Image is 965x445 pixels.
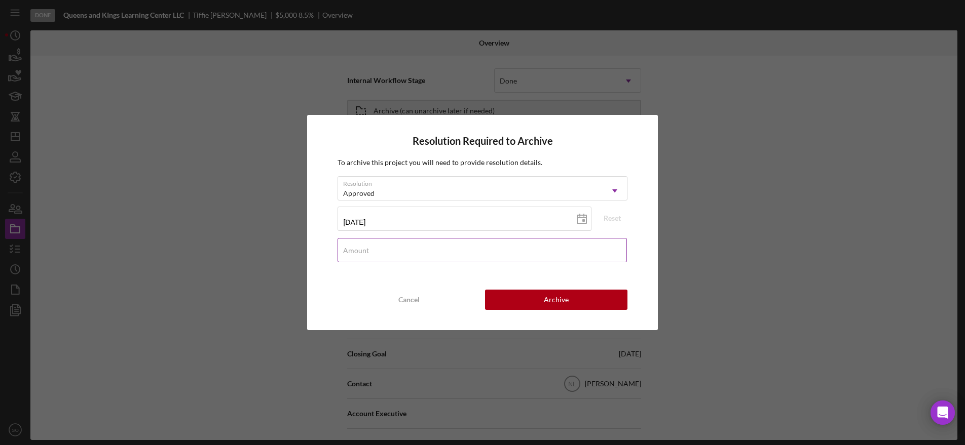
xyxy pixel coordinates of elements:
h4: Resolution Required to Archive [338,135,627,147]
div: Cancel [398,290,420,310]
div: Open Intercom Messenger [931,400,955,425]
button: Archive [485,290,627,310]
p: To archive this project you will need to provide resolution details. [338,157,627,168]
div: Reset [604,211,621,226]
button: Reset [597,211,627,226]
label: Amount [343,247,369,255]
div: Approved [343,189,375,197]
div: Archive [544,290,569,310]
button: Cancel [338,290,480,310]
